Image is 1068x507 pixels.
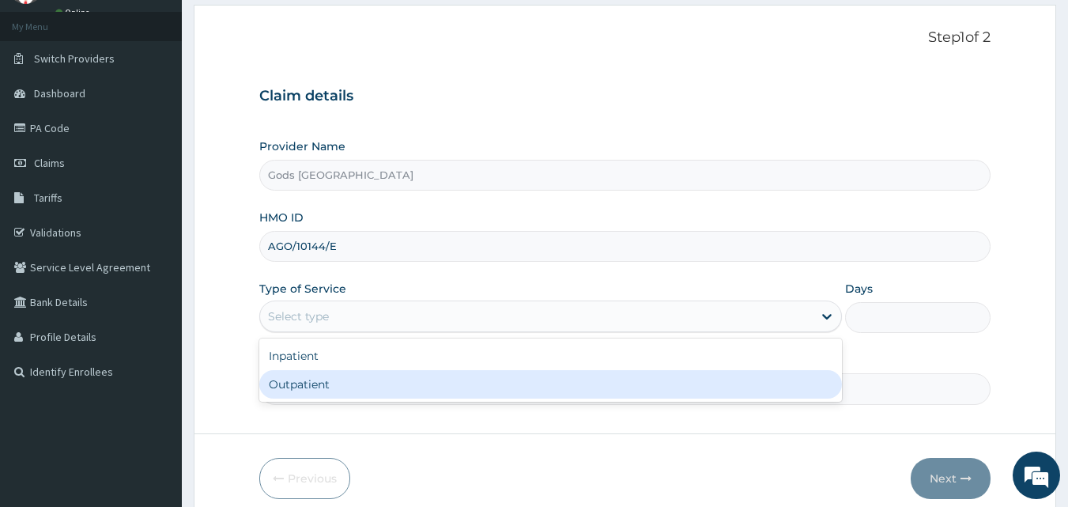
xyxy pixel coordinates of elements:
textarea: Type your message and hit 'Enter' [8,339,301,394]
label: Days [845,281,873,297]
a: Online [55,7,93,18]
span: Dashboard [34,86,85,100]
div: Minimize live chat window [259,8,297,46]
span: Claims [34,156,65,170]
span: Tariffs [34,191,62,205]
label: Type of Service [259,281,346,297]
h3: Claim details [259,88,991,105]
label: HMO ID [259,210,304,225]
label: Provider Name [259,138,345,154]
div: Chat with us now [82,89,266,109]
input: Enter HMO ID [259,231,991,262]
p: Step 1 of 2 [259,29,991,47]
button: Next [911,458,991,499]
div: Outpatient [259,370,842,399]
span: We're online! [92,153,218,312]
img: d_794563401_company_1708531726252_794563401 [29,79,64,119]
div: Inpatient [259,342,842,370]
span: Switch Providers [34,51,115,66]
div: Select type [268,308,329,324]
button: Previous [259,458,350,499]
